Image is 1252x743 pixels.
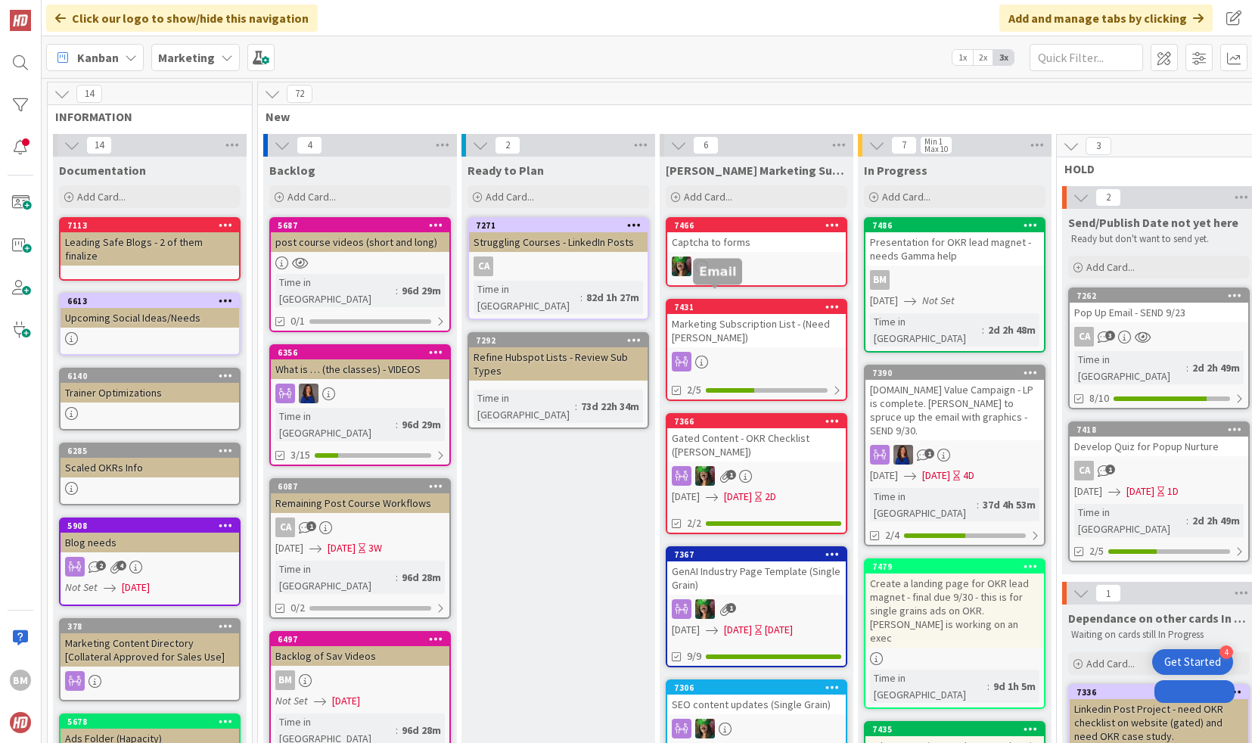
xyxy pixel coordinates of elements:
div: SL [667,719,846,738]
div: 6497 [278,634,449,645]
span: 2x [973,50,993,65]
span: : [396,722,398,738]
span: [DATE] [724,489,752,505]
div: 6285Scaled OKRs Info [61,444,239,477]
div: [DOMAIN_NAME] Value Campaign - LP is complete. [PERSON_NAME] to spruce up the email with graphics... [865,380,1044,440]
div: 7366 [674,416,846,427]
span: 6 [693,136,719,154]
div: 7271Struggling Courses - LinkedIn Posts [469,219,648,252]
div: 6613 [61,294,239,308]
div: 6356What is … (the classes) - VIDEOS [271,346,449,379]
span: Ready to Plan [468,163,544,178]
div: 7306SEO content updates (Single Grain) [667,681,846,714]
div: 6497 [271,633,449,646]
div: 5678 [61,715,239,729]
div: 7367 [667,548,846,561]
div: Create a landing page for OKR lead magnet - final due 9/30 - this is for single grains ads on OKR... [865,574,1044,648]
div: Add and manage tabs by clicking [999,5,1213,32]
div: 7113Leading Safe Blogs - 2 of them finalize [61,219,239,266]
span: [DATE] [672,622,700,638]
div: 7271 [476,220,648,231]
span: : [977,496,979,513]
div: Time in [GEOGRAPHIC_DATA] [474,281,580,314]
span: 2/4 [885,527,899,543]
div: Upcoming Social Ideas/Needs [61,308,239,328]
div: 96d 29m [398,282,445,299]
span: 1 [726,470,736,480]
span: : [396,282,398,299]
div: SL [667,466,846,486]
span: Add Card... [1086,657,1135,670]
div: 378Marketing Content Directory [Collateral Approved for Sales Use] [61,620,239,667]
div: Time in [GEOGRAPHIC_DATA] [1074,504,1186,537]
div: 73d 22h 34m [577,398,643,415]
span: 3 [1105,331,1115,340]
span: [DATE] [1126,483,1154,499]
span: Add Card... [486,190,534,204]
div: Time in [GEOGRAPHIC_DATA] [870,488,977,521]
div: Marketing Subscription List - (Need [PERSON_NAME]) [667,314,846,347]
p: Ready but don't want to send yet. [1071,233,1247,245]
div: 7292Refine Hubspot Lists - Review Sub Types [469,334,648,381]
span: Scott's Marketing Support IN Progress [666,163,847,178]
i: Not Set [65,580,98,594]
div: 1D [1167,483,1179,499]
div: 7367GenAI Industry Page Template (Single Grain) [667,548,846,595]
div: 96d 28m [398,722,445,738]
div: Blog needs [61,533,239,552]
div: 6613Upcoming Social Ideas/Needs [61,294,239,328]
div: BM [865,270,1044,290]
span: : [1186,512,1188,529]
div: 7367 [674,549,846,560]
div: 7435 [865,723,1044,736]
span: 2 [495,136,520,154]
div: 7390[DOMAIN_NAME] Value Campaign - LP is complete. [PERSON_NAME] to spruce up the email with grap... [865,366,1044,440]
span: 2/2 [687,515,701,531]
i: Not Set [275,694,308,707]
div: 6087 [278,481,449,492]
div: 6285 [61,444,239,458]
span: Add Card... [684,190,732,204]
div: 6140Trainer Optimizations [61,369,239,403]
span: Add Card... [882,190,930,204]
div: Open Get Started checklist, remaining modules: 4 [1152,649,1233,675]
div: SL [667,256,846,276]
div: SL [271,384,449,403]
div: CA [1070,461,1248,480]
div: Time in [GEOGRAPHIC_DATA] [275,408,396,441]
span: Backlog [269,163,315,178]
div: Captcha to forms [667,232,846,252]
span: 2 [1095,188,1121,207]
span: 1 [1105,465,1115,474]
div: Struggling Courses - LinkedIn Posts [469,232,648,252]
div: 7479Create a landing page for OKR lead magnet - final due 9/30 - this is for single grains ads on... [865,560,1044,648]
span: [DATE] [672,489,700,505]
div: 82d 1h 27m [583,289,643,306]
div: Marketing Content Directory [Collateral Approved for Sales Use] [61,633,239,667]
div: 5678 [67,717,239,727]
div: 7418Develop Quiz for Popup Nurture [1070,423,1248,456]
div: Leading Safe Blogs - 2 of them finalize [61,232,239,266]
div: 96d 29m [398,416,445,433]
div: 37d 4h 53m [979,496,1039,513]
span: 4 [297,136,322,154]
div: 9d 1h 5m [989,678,1039,695]
span: 3/15 [290,447,310,463]
span: Dependance on other cards In progress [1068,611,1250,626]
span: [DATE] [328,540,356,556]
span: In Progress [864,163,927,178]
div: SL [865,445,1044,465]
div: 7435 [872,724,1044,735]
span: [DATE] [122,580,150,595]
div: BM [275,670,295,690]
div: 5908Blog needs [61,519,239,552]
span: [DATE] [870,468,898,483]
span: : [982,322,984,338]
div: 5687 [271,219,449,232]
span: 1 [726,603,736,613]
div: SL [667,599,846,619]
div: 6087Remaining Post Course Workflows [271,480,449,513]
div: 5687 [278,220,449,231]
div: 7418 [1076,424,1248,435]
div: Click our logo to show/hide this navigation [46,5,318,32]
